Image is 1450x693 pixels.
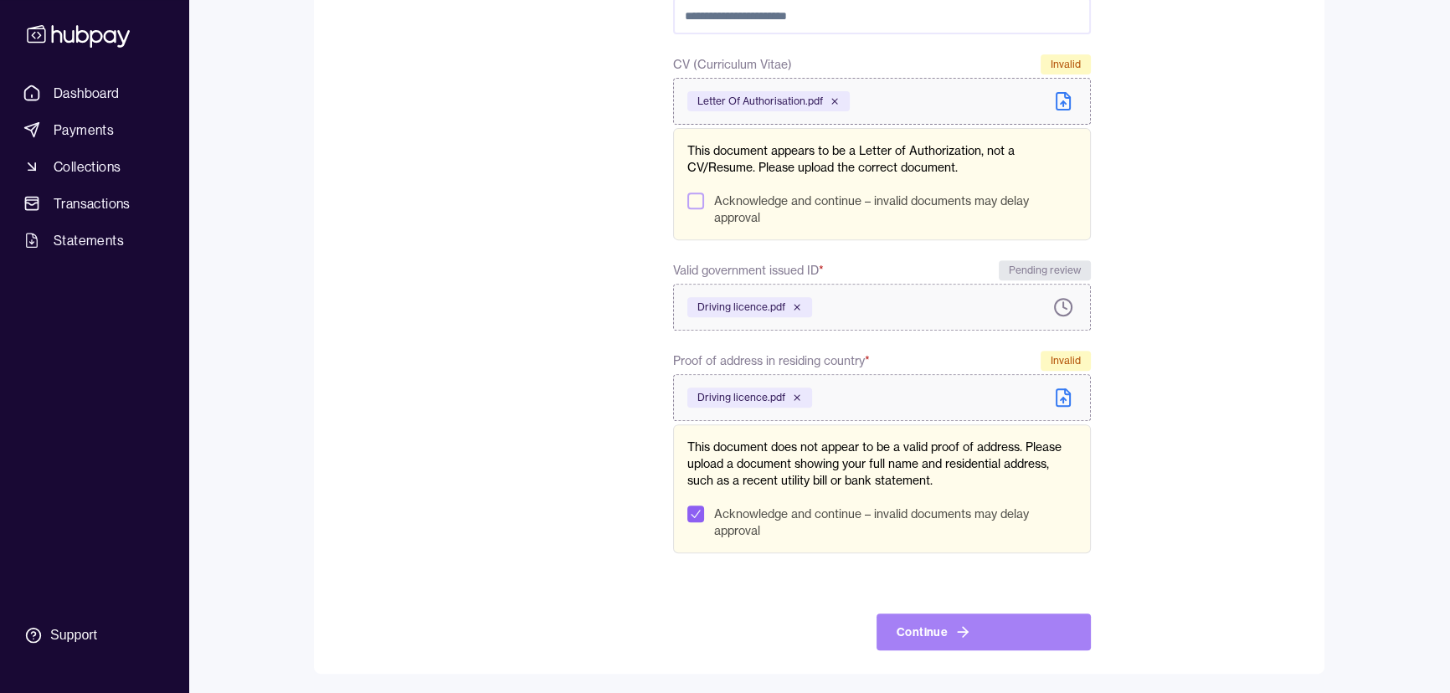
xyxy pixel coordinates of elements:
[54,193,131,213] span: Transactions
[17,618,172,653] a: Support
[697,391,785,404] span: Driving licence.pdf
[697,300,785,314] span: Driving licence.pdf
[673,54,792,74] span: CV (Curriculum Vitae)
[54,230,124,250] span: Statements
[17,115,172,145] a: Payments
[714,192,1077,226] label: Acknowledge and continue – invalid documents may delay approval
[877,613,1091,650] button: Continue
[673,351,870,371] span: Proof of address in residing country
[687,439,1077,489] p: This document does not appear to be a valid proof of address. Please upload a document showing yo...
[1041,351,1091,371] div: Invalid
[17,225,172,255] a: Statements
[17,151,172,182] a: Collections
[999,260,1091,280] div: Pending review
[54,157,121,177] span: Collections
[687,142,1077,176] p: This document appears to be a Letter of Authorization, not a CV/Resume. Please upload the correct...
[1041,54,1091,74] div: Invalid
[54,83,120,103] span: Dashboard
[17,78,172,108] a: Dashboard
[17,188,172,218] a: Transactions
[714,506,1077,539] label: Acknowledge and continue – invalid documents may delay approval
[673,260,824,280] span: Valid government issued ID
[50,626,97,644] div: Support
[54,120,114,140] span: Payments
[697,95,823,108] span: Letter Of Authorisation.pdf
